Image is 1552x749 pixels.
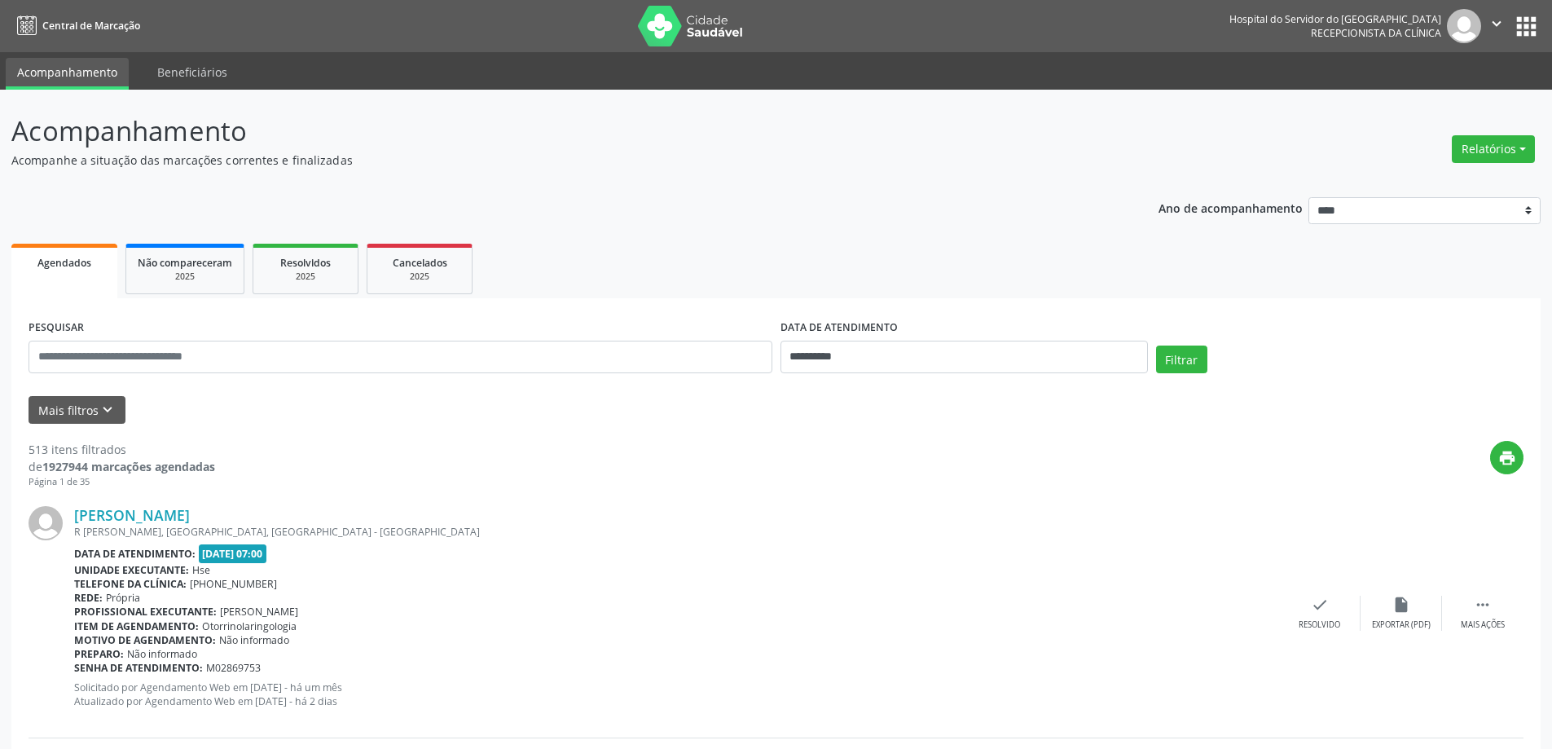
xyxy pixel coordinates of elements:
[1512,12,1541,41] button: apps
[74,661,203,675] b: Senha de atendimento:
[74,633,216,647] b: Motivo de agendamento:
[42,19,140,33] span: Central de Marcação
[192,563,210,577] span: Hse
[1392,596,1410,614] i: insert_drive_file
[265,271,346,283] div: 2025
[74,591,103,605] b: Rede:
[74,605,217,619] b: Profissional executante:
[42,459,215,474] strong: 1927944 marcações agendadas
[1461,619,1505,631] div: Mais ações
[1490,441,1523,474] button: print
[99,401,117,419] i: keyboard_arrow_down
[1481,9,1512,43] button: 
[206,661,261,675] span: M02869753
[74,577,187,591] b: Telefone da clínica:
[74,563,189,577] b: Unidade executante:
[29,475,215,489] div: Página 1 de 35
[1229,12,1441,26] div: Hospital do Servidor do [GEOGRAPHIC_DATA]
[138,271,232,283] div: 2025
[11,12,140,39] a: Central de Marcação
[74,619,199,633] b: Item de agendamento:
[219,633,289,647] span: Não informado
[11,111,1082,152] p: Acompanhamento
[1372,619,1431,631] div: Exportar (PDF)
[74,506,190,524] a: [PERSON_NAME]
[220,605,298,619] span: [PERSON_NAME]
[1311,596,1329,614] i: check
[29,458,215,475] div: de
[1311,26,1441,40] span: Recepcionista da clínica
[1159,197,1303,218] p: Ano de acompanhamento
[138,256,232,270] span: Não compareceram
[29,506,63,540] img: img
[74,547,196,561] b: Data de atendimento:
[29,315,84,341] label: PESQUISAR
[11,152,1082,169] p: Acompanhe a situação das marcações correntes e finalizadas
[190,577,277,591] span: [PHONE_NUMBER]
[6,58,129,90] a: Acompanhamento
[379,271,460,283] div: 2025
[37,256,91,270] span: Agendados
[146,58,239,86] a: Beneficiários
[1498,449,1516,467] i: print
[780,315,898,341] label: DATA DE ATENDIMENTO
[74,525,1279,539] div: R [PERSON_NAME], [GEOGRAPHIC_DATA], [GEOGRAPHIC_DATA] - [GEOGRAPHIC_DATA]
[127,647,197,661] span: Não informado
[29,396,125,425] button: Mais filtroskeyboard_arrow_down
[393,256,447,270] span: Cancelados
[1452,135,1535,163] button: Relatórios
[29,441,215,458] div: 513 itens filtrados
[280,256,331,270] span: Resolvidos
[1488,15,1506,33] i: 
[106,591,140,605] span: Própria
[1156,346,1207,373] button: Filtrar
[1447,9,1481,43] img: img
[74,647,124,661] b: Preparo:
[199,544,267,563] span: [DATE] 07:00
[74,681,1279,708] p: Solicitado por Agendamento Web em [DATE] - há um mês Atualizado por Agendamento Web em [DATE] - h...
[1474,596,1492,614] i: 
[202,619,297,633] span: Otorrinolaringologia
[1299,619,1340,631] div: Resolvido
